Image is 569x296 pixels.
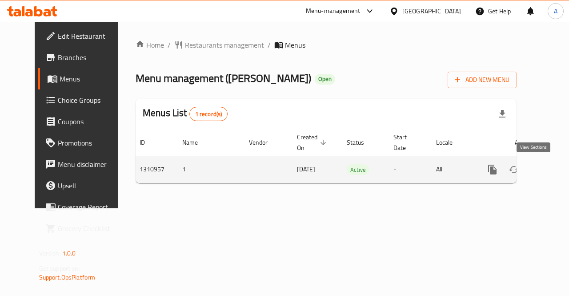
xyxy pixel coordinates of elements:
span: Created On [297,132,329,153]
span: Menu management ( [PERSON_NAME] ) [136,68,311,88]
span: Branches [58,52,123,63]
td: - [386,156,429,183]
span: Menu disclaimer [58,159,123,170]
td: 1310957 [132,156,175,183]
span: A [554,6,557,16]
span: 1 record(s) [190,110,228,118]
span: Edit Restaurant [58,31,123,41]
a: Coupons [38,111,130,132]
div: Export file [492,103,513,125]
span: 1.0.0 [62,247,76,259]
div: Menu-management [306,6,361,16]
span: Coupons [58,116,123,127]
a: Choice Groups [38,89,130,111]
button: Add New Menu [448,72,517,88]
span: ID [140,137,156,148]
span: Name [182,137,209,148]
span: Coverage Report [58,202,123,212]
span: Get support on: [39,263,80,274]
button: Change Status [503,159,525,180]
span: [DATE] [297,163,315,175]
span: Open [315,75,335,83]
div: Total records count [189,107,228,121]
a: Promotions [38,132,130,154]
span: Choice Groups [58,95,123,105]
li: / [268,40,271,50]
span: Add New Menu [455,74,509,85]
span: Version: [39,247,61,259]
a: Menu disclaimer [38,154,130,175]
span: Menus [285,40,305,50]
span: Locale [436,137,464,148]
span: Start Date [393,132,418,153]
a: Branches [38,47,130,68]
a: Grocery Checklist [38,218,130,239]
a: Upsell [38,175,130,196]
nav: breadcrumb [136,40,517,50]
td: 1 [175,156,242,183]
a: Support.OpsPlatform [39,272,96,283]
a: Coverage Report [38,196,130,218]
td: All [429,156,475,183]
span: Active [347,165,369,175]
button: more [482,159,503,180]
span: Menus [60,73,123,84]
li: / [168,40,171,50]
h2: Menus List [143,106,228,121]
a: Menus [38,68,130,89]
div: [GEOGRAPHIC_DATA] [402,6,461,16]
span: Vendor [249,137,279,148]
div: Open [315,74,335,85]
a: Restaurants management [174,40,264,50]
span: Promotions [58,138,123,148]
a: Edit Restaurant [38,25,130,47]
span: Status [347,137,376,148]
a: Home [136,40,164,50]
span: Restaurants management [185,40,264,50]
span: Upsell [58,180,123,191]
span: Grocery Checklist [58,223,123,234]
